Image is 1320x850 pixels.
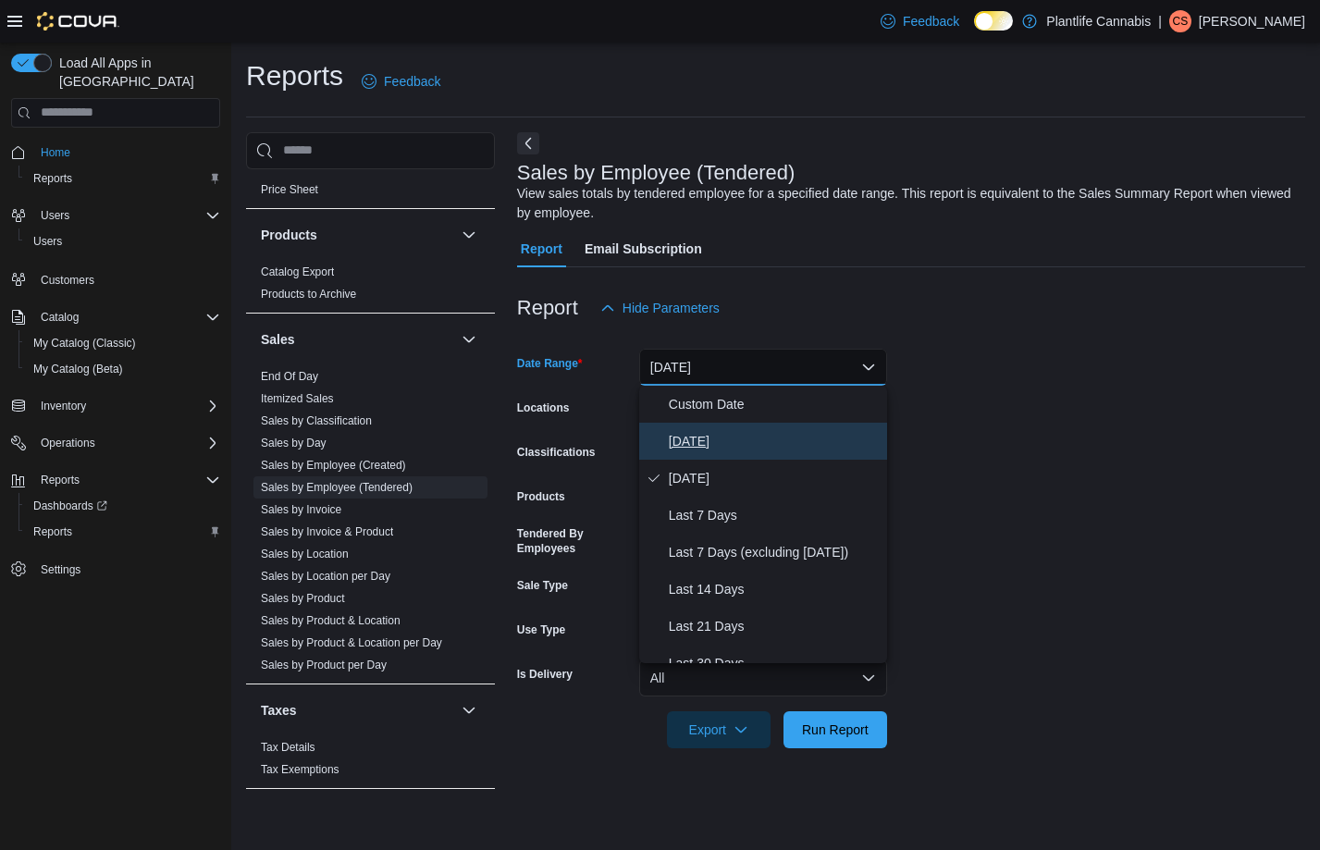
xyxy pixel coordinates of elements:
[4,556,228,583] button: Settings
[1158,10,1162,32] p: |
[33,362,123,376] span: My Catalog (Beta)
[261,330,454,349] button: Sales
[41,562,80,577] span: Settings
[33,269,102,291] a: Customers
[33,395,93,417] button: Inventory
[246,736,495,788] div: Taxes
[261,436,327,450] span: Sales by Day
[517,132,539,154] button: Next
[41,273,94,288] span: Customers
[11,131,220,631] nav: Complex example
[26,358,130,380] a: My Catalog (Beta)
[669,467,880,489] span: [DATE]
[19,356,228,382] button: My Catalog (Beta)
[19,493,228,519] a: Dashboards
[517,578,568,593] label: Sale Type
[246,261,495,313] div: Products
[41,473,80,487] span: Reports
[783,711,887,748] button: Run Report
[33,142,78,164] a: Home
[521,230,562,267] span: Report
[41,310,79,325] span: Catalog
[19,166,228,191] button: Reports
[4,467,228,493] button: Reports
[33,204,220,227] span: Users
[41,208,69,223] span: Users
[384,72,440,91] span: Feedback
[33,524,72,539] span: Reports
[246,57,343,94] h1: Reports
[261,636,442,649] a: Sales by Product & Location per Day
[261,763,339,776] a: Tax Exemptions
[33,499,107,513] span: Dashboards
[26,230,220,253] span: Users
[623,299,720,317] span: Hide Parameters
[669,615,880,637] span: Last 21 Days
[261,226,317,244] h3: Products
[4,304,228,330] button: Catalog
[33,336,136,351] span: My Catalog (Classic)
[33,432,103,454] button: Operations
[261,182,318,197] span: Price Sheet
[802,721,869,739] span: Run Report
[458,699,480,721] button: Taxes
[261,369,318,384] span: End Of Day
[517,162,796,184] h3: Sales by Employee (Tendered)
[19,228,228,254] button: Users
[585,230,702,267] span: Email Subscription
[678,711,759,748] span: Export
[26,332,143,354] a: My Catalog (Classic)
[26,521,220,543] span: Reports
[33,395,220,417] span: Inventory
[33,469,87,491] button: Reports
[52,54,220,91] span: Load All Apps in [GEOGRAPHIC_DATA]
[873,3,967,40] a: Feedback
[33,141,220,164] span: Home
[261,547,349,561] span: Sales by Location
[669,504,880,526] span: Last 7 Days
[517,622,565,637] label: Use Type
[4,430,228,456] button: Operations
[4,139,228,166] button: Home
[261,548,349,561] a: Sales by Location
[1173,10,1189,32] span: CS
[261,392,334,405] a: Itemized Sales
[261,525,393,538] a: Sales by Invoice & Product
[33,267,220,290] span: Customers
[458,328,480,351] button: Sales
[261,265,334,279] span: Catalog Export
[639,386,887,663] div: Select listbox
[26,167,220,190] span: Reports
[261,288,356,301] a: Products to Archive
[669,541,880,563] span: Last 7 Days (excluding [DATE])
[517,184,1296,223] div: View sales totals by tendered employee for a specified date range. This report is equivalent to t...
[261,658,387,672] span: Sales by Product per Day
[33,558,220,581] span: Settings
[26,521,80,543] a: Reports
[593,289,727,326] button: Hide Parameters
[1046,10,1151,32] p: Plantlife Cannabis
[261,413,372,428] span: Sales by Classification
[261,437,327,450] a: Sales by Day
[261,183,318,196] a: Price Sheet
[354,63,448,100] a: Feedback
[26,167,80,190] a: Reports
[261,762,339,777] span: Tax Exemptions
[261,635,442,650] span: Sales by Product & Location per Day
[639,659,887,696] button: All
[261,265,334,278] a: Catalog Export
[669,393,880,415] span: Custom Date
[33,559,88,581] a: Settings
[26,495,220,517] span: Dashboards
[41,145,70,160] span: Home
[1199,10,1305,32] p: [PERSON_NAME]
[19,519,228,545] button: Reports
[669,652,880,674] span: Last 30 Days
[261,330,295,349] h3: Sales
[261,459,406,472] a: Sales by Employee (Created)
[4,265,228,292] button: Customers
[517,356,583,371] label: Date Range
[517,526,632,556] label: Tendered By Employees
[33,234,62,249] span: Users
[37,12,119,31] img: Cova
